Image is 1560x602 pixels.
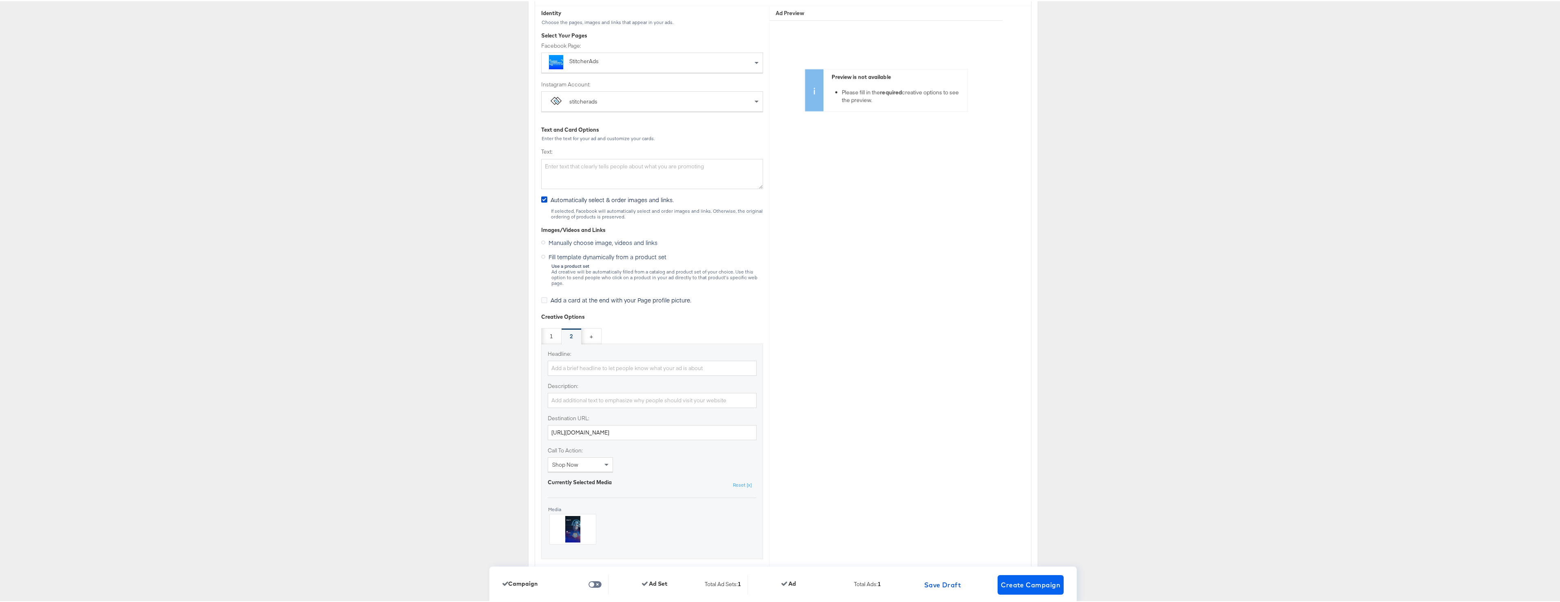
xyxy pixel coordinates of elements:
input: Add additional text to emphasize why people should visit your website [548,392,757,407]
div: Images/Videos and Links [541,225,763,233]
div: Campaign [502,579,538,586]
div: Media [548,505,562,511]
div: Select Your Pages [541,31,763,38]
div: Text and Card Options [541,125,763,132]
input: Add a brief headline to let people know what your ad is about [548,359,757,375]
label: Display Link: [541,565,763,572]
div: StitcherAds [569,56,686,64]
div: Total Ads: [854,579,881,589]
div: Enter the text for your ad and customize your cards. [541,135,763,140]
button: Save Draft [921,574,965,593]
div: Ad Set [642,579,668,586]
span: Shop Now [552,460,578,467]
label: Destination URL: [548,413,757,421]
label: Instagram Account: [541,79,763,87]
input: Enter the destination URL that you want to promote [548,424,757,439]
label: Headline: [548,349,757,357]
span: Create Campaign [1001,578,1060,589]
span: Save Draft [924,578,961,589]
strong: Use a product set [551,262,589,268]
div: If selected, Facebook will automatically select and order images and links. Otherwise, the origin... [551,207,763,218]
div: Preview is not available [832,72,963,80]
label: Facebook Page: [541,41,763,49]
label: Description: [548,381,757,389]
div: Currently Selected Media [548,477,728,485]
label: Call To Action: [548,445,613,453]
div: Creative Options [541,312,763,320]
span: Fill template dynamically from a product set [549,251,666,260]
li: Please fill in the creative options to see the preview. [842,87,963,102]
div: 1 [738,579,741,591]
strong: 2 [570,331,573,339]
button: Reset [x] [728,477,757,490]
span: Add a card at the end with your Page profile picture. [551,295,691,303]
div: + [590,331,593,339]
strong: required [880,87,902,95]
div: AdTotal Ads:1 [781,579,887,589]
div: stitcherads [569,97,597,105]
div: Ad creative will be automatically filled from a catalog and product set of your choice. Use this ... [551,262,763,285]
span: Automatically select & order images and links. [551,194,674,203]
div: Choose the pages, images and links that appear in your ads. [541,18,763,24]
div: Total Ad Sets: [705,579,741,589]
div: Ad [781,579,796,586]
label: Text: [541,147,763,154]
div: Identity [541,8,763,16]
button: Create Campaign [998,574,1064,593]
div: 1 [878,579,881,591]
strong: 1 [550,331,553,339]
strong: Ad Preview [776,8,804,15]
span: Manually choose image, videos and links [549,237,657,245]
div: Ad SetTotal Ad Sets:1 [642,579,748,589]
